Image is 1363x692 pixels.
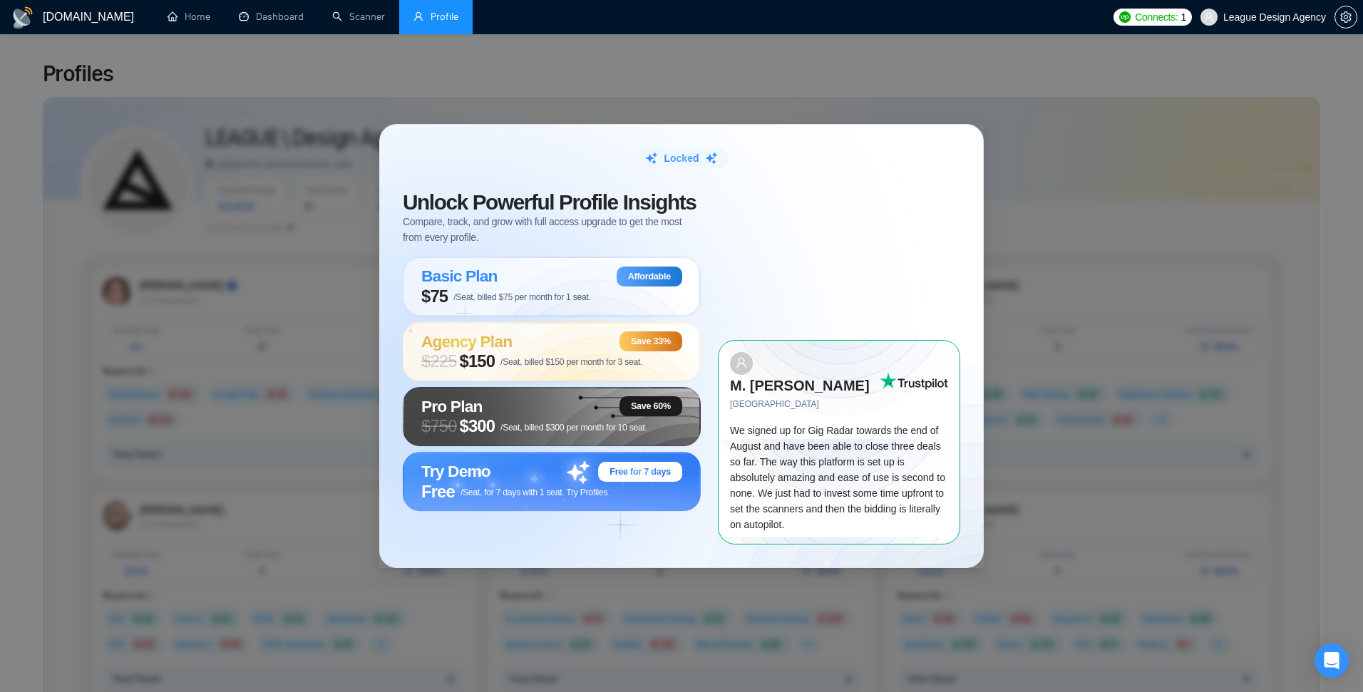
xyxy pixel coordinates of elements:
span: Affordable [628,271,671,282]
span: $300 [460,416,495,436]
img: Trust Pilot [880,373,948,390]
span: $ 750 [421,416,457,436]
span: Compare, track, and grow with full access upgrade to get the most from every profile. [403,214,701,245]
span: 1 [1181,9,1187,25]
img: logo [11,6,34,29]
span: $150 [460,351,495,371]
span: Connects: [1135,9,1178,25]
span: $75 [421,286,448,306]
span: Profile [431,11,458,23]
span: Pro Plan [421,397,483,415]
img: upwork-logo.png [1119,11,1131,23]
span: Basic Plan [421,267,498,285]
span: Save 60% [631,401,671,412]
span: user [736,357,747,368]
span: Locked [664,150,699,166]
span: /Seat, for 7 days with 1 seat. Try Profiles [461,487,607,497]
span: /Seat, billed $75 per month for 1 seat. [453,292,591,302]
span: user [1204,12,1214,22]
span: user [413,11,423,21]
a: searchScanner [332,11,385,23]
span: Free [421,482,455,502]
img: sparkle [645,152,658,165]
span: Try Demo [421,462,490,480]
span: We signed up for Gig Radar towards the end of August and have been able to close three deals so f... [730,425,945,530]
a: setting [1334,11,1357,23]
button: setting [1334,6,1357,29]
span: /Seat, billed $300 per month for 10 seat. [500,423,647,433]
div: Open Intercom Messenger [1315,644,1349,678]
span: Save 33% [631,336,671,347]
strong: M. [PERSON_NAME] [730,378,870,393]
span: setting [1335,11,1357,23]
span: [GEOGRAPHIC_DATA] [730,398,880,411]
span: Powerful Profile [473,190,618,214]
span: Agency Plan [421,332,512,351]
span: Free for 7 days [610,466,671,477]
a: homeHome [168,11,210,23]
a: dashboardDashboard [239,11,304,23]
img: sparkle [705,152,718,165]
span: /Seat, billed $150 per month for 3 seat. [500,357,642,367]
span: $ 225 [421,351,457,371]
span: Unlock Insights [403,190,696,214]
